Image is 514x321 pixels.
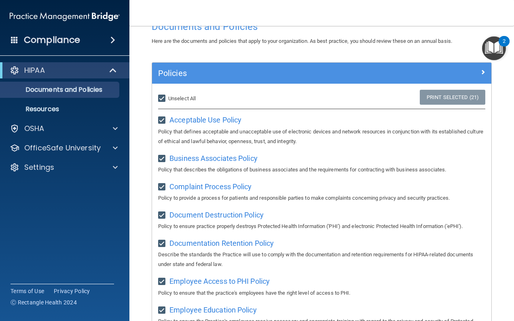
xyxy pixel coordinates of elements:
[169,277,270,285] span: Employee Access to PHI Policy
[158,95,167,102] input: Unselect All
[158,193,485,203] p: Policy to provide a process for patients and responsible parties to make complaints concerning pr...
[54,287,90,295] a: Privacy Policy
[158,127,485,146] p: Policy that defines acceptable and unacceptable use of electronic devices and network resources i...
[10,65,117,75] a: HIPAA
[158,165,485,175] p: Policy that describes the obligations of business associates and the requirements for contracting...
[24,124,44,133] p: OSHA
[10,124,118,133] a: OSHA
[24,65,45,75] p: HIPAA
[169,116,241,124] span: Acceptable Use Policy
[24,34,80,46] h4: Compliance
[158,67,485,80] a: Policies
[10,143,118,153] a: OfficeSafe University
[158,288,485,298] p: Policy to ensure that the practice's employees have the right level of access to PHI.
[24,163,54,172] p: Settings
[5,86,116,94] p: Documents and Policies
[168,95,196,101] span: Unselect All
[158,222,485,231] p: Policy to ensure practice properly destroys Protected Health Information ('PHI') and electronic P...
[5,105,116,113] p: Resources
[503,41,506,52] div: 2
[169,306,257,314] span: Employee Education Policy
[482,36,506,60] button: Open Resource Center, 2 new notifications
[11,298,77,306] span: Ⓒ Rectangle Health 2024
[10,8,120,25] img: PMB logo
[158,69,400,78] h5: Policies
[152,38,452,44] span: Here are the documents and policies that apply to your organization. As best practice, you should...
[169,182,252,191] span: Complaint Process Policy
[169,211,264,219] span: Document Destruction Policy
[158,250,485,269] p: Describe the standards the Practice will use to comply with the documentation and retention requi...
[169,239,274,247] span: Documentation Retention Policy
[169,154,258,163] span: Business Associates Policy
[374,264,504,296] iframe: Drift Widget Chat Controller
[24,143,101,153] p: OfficeSafe University
[11,287,44,295] a: Terms of Use
[152,21,492,32] h4: Documents and Policies
[10,163,118,172] a: Settings
[420,90,485,105] a: Print Selected (21)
